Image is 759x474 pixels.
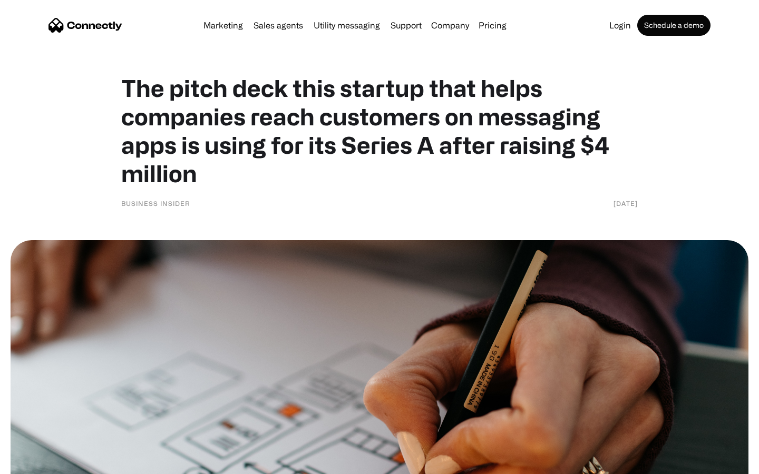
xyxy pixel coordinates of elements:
[431,18,469,33] div: Company
[637,15,711,36] a: Schedule a demo
[199,21,247,29] a: Marketing
[249,21,307,29] a: Sales agents
[474,21,511,29] a: Pricing
[605,21,635,29] a: Login
[121,198,190,209] div: Business Insider
[121,74,638,187] h1: The pitch deck this startup that helps companies reach customers on messaging apps is using for i...
[386,21,426,29] a: Support
[309,21,384,29] a: Utility messaging
[614,198,638,209] div: [DATE]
